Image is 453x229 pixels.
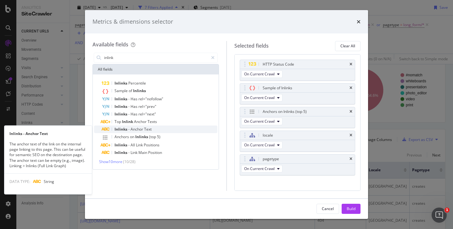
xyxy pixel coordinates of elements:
span: Inlinks [115,126,128,132]
span: - [128,150,131,155]
span: Anchor [131,126,144,132]
span: - [128,111,131,117]
button: Clear All [335,41,361,51]
button: Build [342,204,361,214]
span: Has [131,111,138,117]
div: Inlinks - Anchor Text [4,131,92,136]
span: Positions [144,142,159,148]
span: Text [144,126,152,132]
span: - [128,96,131,102]
span: Inlinks [135,134,149,139]
div: All fields [93,64,219,74]
input: Search by field name [103,53,208,62]
span: Anchors [115,134,130,139]
span: On Current Crawl [244,166,275,171]
div: Sample of Inlinks [263,85,292,91]
span: On Current Crawl [244,119,275,124]
span: rel="next" [138,111,156,117]
span: on [130,134,135,139]
span: On Current Crawl [244,71,275,77]
span: 5) [157,134,160,139]
span: Position [148,150,162,155]
span: Top [115,119,122,124]
div: Build [347,206,355,211]
div: pagetype [263,156,279,162]
div: pagetypetimesOn Current Crawl [240,154,355,175]
span: Inlinks [115,150,128,155]
span: Inlinks [115,111,128,117]
span: Main [138,150,148,155]
span: - [128,126,131,132]
div: times [350,62,352,66]
div: Clear All [340,43,355,49]
span: On Current Crawl [244,95,275,100]
span: (top [149,134,157,139]
div: The anchor text of the link on the internal page linking to this page. This can be useful for sem... [4,141,92,168]
button: Cancel [316,204,339,214]
span: Has [131,96,138,102]
div: times [350,110,352,114]
div: Available fields [92,41,128,48]
span: Has [131,104,138,109]
button: On Current Crawl [241,94,282,102]
span: Link [136,142,144,148]
span: Inlinks [115,142,128,148]
button: On Current Crawl [241,165,282,173]
button: On Current Crawl [241,118,282,125]
span: Inlink [122,119,134,124]
iframe: Intercom live chat [432,208,447,223]
span: rel="prev" [138,104,156,109]
span: Anchor [134,119,148,124]
div: locale [263,132,273,138]
span: ( 10 / 28 ) [123,159,136,164]
span: Show 10 more [99,159,122,164]
span: - [128,104,131,109]
div: times [350,133,352,137]
div: Cancel [322,206,334,211]
button: On Current Crawl [241,70,282,78]
span: Sample [115,88,129,93]
span: Link [131,150,138,155]
div: Metrics & dimensions selector [92,18,173,26]
span: - [128,142,131,148]
div: Anchors on Inlinks (top 5) [263,109,307,115]
div: Selected fields [234,42,269,50]
span: Inlinks [115,96,128,102]
span: Inlinks [115,80,128,86]
span: of [129,88,133,93]
span: Texts [148,119,157,124]
div: modal [85,10,368,219]
div: HTTP Status CodetimesOn Current Crawl [240,60,355,81]
div: Sample of InlinkstimesOn Current Crawl [240,83,355,104]
div: times [350,86,352,90]
span: 1 [445,208,450,213]
span: Percentile [128,80,146,86]
div: localetimesOn Current Crawl [240,131,355,152]
div: times [357,18,361,26]
div: Anchors on Inlinks (top 5)timesOn Current Crawl [240,107,355,128]
span: Inlinks [133,88,146,93]
span: On Current Crawl [244,142,275,148]
span: Inlinks [115,104,128,109]
div: HTTP Status Code [263,61,294,68]
span: rel="nofollow" [138,96,163,102]
button: On Current Crawl [241,141,282,149]
div: times [350,157,352,161]
span: All [131,142,136,148]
